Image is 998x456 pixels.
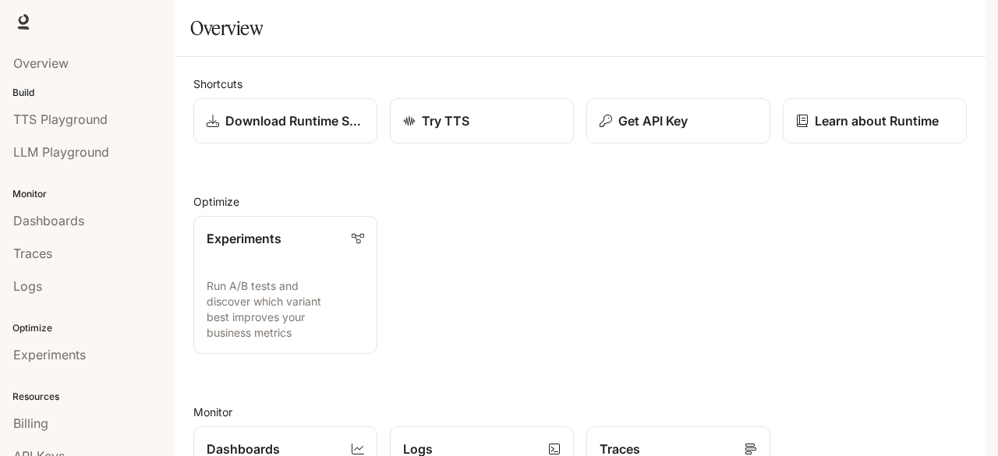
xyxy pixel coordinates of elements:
h2: Shortcuts [193,76,967,92]
p: Download Runtime SDK [225,111,364,130]
a: Download Runtime SDK [193,98,377,143]
p: Run A/B tests and discover which variant best improves your business metrics [207,278,364,341]
h2: Optimize [193,193,967,210]
p: Get API Key [618,111,688,130]
p: Learn about Runtime [815,111,939,130]
a: Try TTS [390,98,574,143]
button: Get API Key [586,98,770,143]
a: Learn about Runtime [783,98,967,143]
h1: Overview [190,12,263,44]
a: ExperimentsRun A/B tests and discover which variant best improves your business metrics [193,216,377,354]
p: Experiments [207,229,281,248]
h2: Monitor [193,404,967,420]
p: Try TTS [422,111,469,130]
